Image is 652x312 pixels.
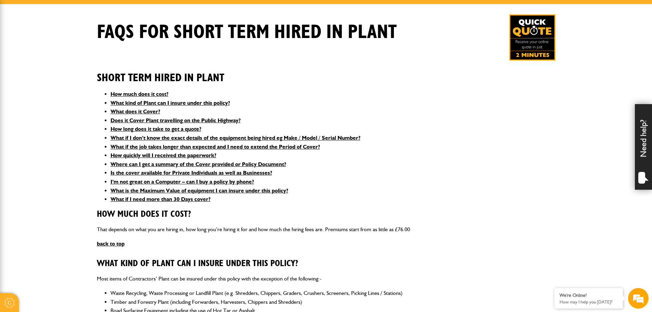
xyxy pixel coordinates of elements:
[509,14,555,61] img: Quick Quote
[9,84,125,99] input: Enter your email address
[111,117,241,124] a: Does it Cover Plant travelling on the Public Highway?
[560,292,618,298] div: We're Online!
[9,104,125,119] input: Enter your phone number
[111,126,201,132] a: How long does it take to get a quote?
[111,161,286,167] a: Where can I get a summary of the Cover provided or Policy Document?
[111,187,288,194] a: What is the Maximum Value of equipment I can insure under this policy?
[9,124,125,205] textarea: Type your message and hit 'Enter'
[112,3,129,20] div: Minimize live chat window
[9,63,125,78] input: Enter your last name
[111,135,360,141] a: What if I don’t know the exact details of the equipment being hired eg Make / Model / Serial Number?
[560,299,618,304] p: How may I help you today?
[12,38,29,48] img: d_20077148190_company_1631870298795_20077148190
[111,152,216,159] a: How quickly will I received the paperwork?
[93,211,124,220] em: Start Chat
[111,91,168,97] a: How much does it cost?
[97,259,555,269] h3: What kind of Plant can I insure under this policy?
[36,38,115,47] div: Chat with us now
[97,21,397,44] h1: FAQS for Short Term Hired In Plant
[97,225,555,234] p: That depends on what you are hiring in, how long you’re hiring it for and how much the hiring fee...
[111,143,320,150] a: What if the job takes longer than expected and I need to extend the Period of Cover?
[111,100,230,106] a: What kind of Plant can I insure under this policy?
[97,209,555,220] h3: How much does it cost?
[111,108,160,115] a: What does it Cover?
[635,104,652,190] div: Need help?
[111,298,555,307] li: Timber and Forestry Plant (including Forwarders, Harvesters, Chippers and Shredders)
[111,196,210,202] a: What if I need more than 30 Days cover?
[111,178,254,185] a: I’m not great on a Computer – can I buy a policy by phone?
[97,274,555,283] p: Most items of Contractors’ Plant can be insured under this policy with the exception of the follo...
[111,170,272,176] a: Is the cover available for Private Individuals as well as Businesses?
[97,61,555,84] h2: Short Term Hired In Plant
[111,289,555,298] li: Waste Recycling, Waste Processing or Landfill Plant (e.g. Shredders, Chippers, Graders, Crushers,...
[97,240,125,247] a: back to top
[509,14,555,61] a: Get your insurance quote in just 2-minutes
